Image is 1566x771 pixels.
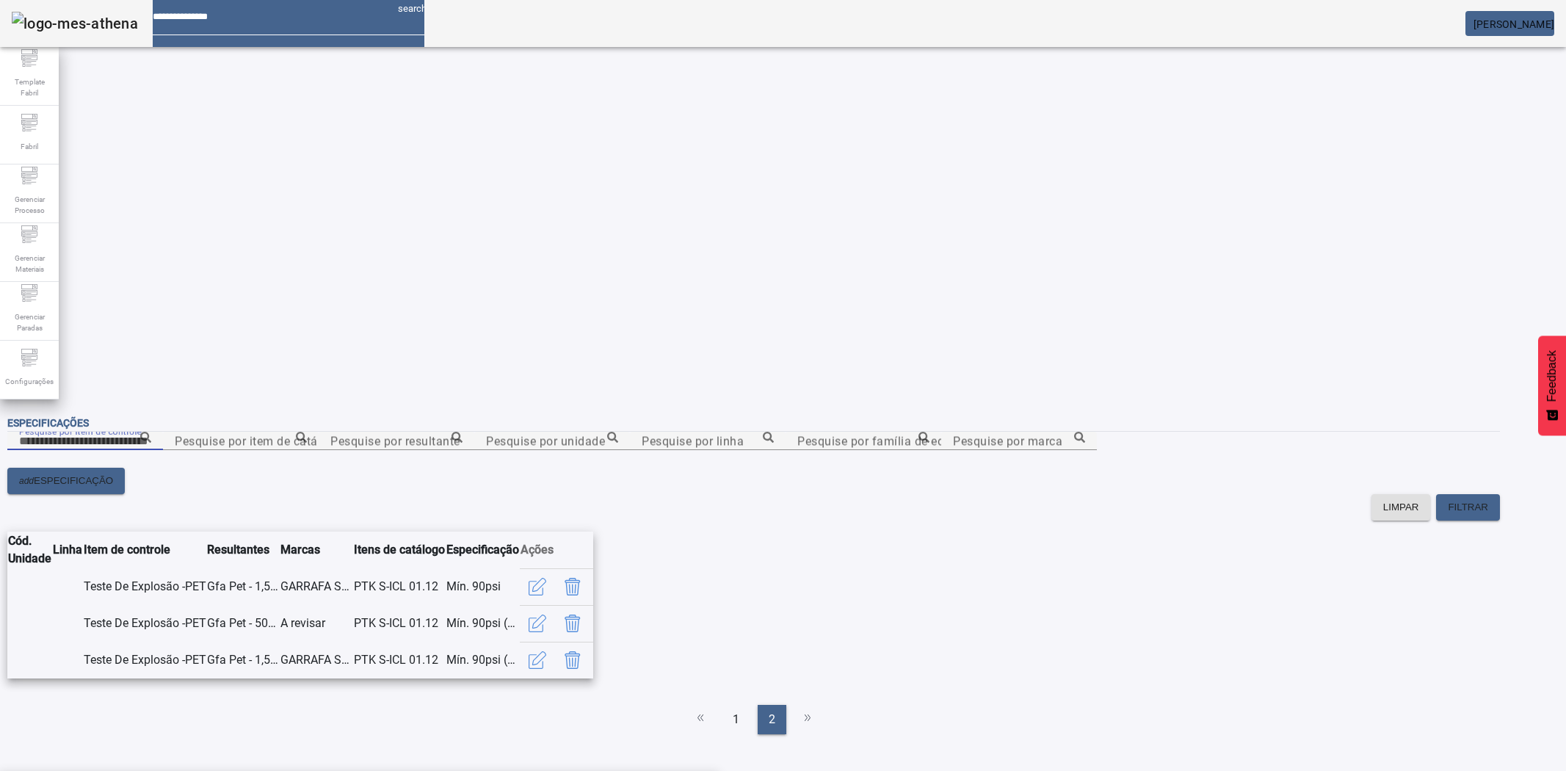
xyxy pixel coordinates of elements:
[175,434,342,448] mat-label: Pesquise por item de catálogo
[446,605,520,642] td: Mín. 90psi (RITM17446056)
[280,605,353,642] td: A revisar
[206,532,280,568] th: Resultantes
[797,432,929,450] input: Number
[446,532,520,568] th: Especificação
[16,137,43,156] span: Fabril
[555,606,590,641] button: Delete
[7,468,125,494] button: addESPECIFICAÇÃO
[83,532,206,568] th: Item de controle
[83,568,206,605] td: Teste De Explosão -PET
[1545,350,1559,402] span: Feedback
[486,434,605,448] mat-label: Pesquise por unidade
[83,642,206,678] td: Teste De Explosão -PET
[642,432,774,450] input: Number
[953,432,1085,450] input: Number
[83,605,206,642] td: Teste De Explosão -PET
[642,434,744,448] mat-label: Pesquise por linha
[797,434,1004,448] mat-label: Pesquise por família de equipamento
[7,417,89,429] span: Especificações
[19,426,142,436] mat-label: Pesquise por item de controle
[1473,18,1554,30] span: [PERSON_NAME]
[19,432,151,450] input: Number
[486,432,618,450] input: Number
[446,568,520,605] td: Mín. 90psi
[733,711,739,728] span: 1
[1,372,58,391] span: Configurações
[206,605,280,642] td: Gfa Pet - 500mL 17,8 H2OH (SF)
[353,642,446,678] td: PTK S-ICL 01.12
[353,605,446,642] td: PTK S-ICL 01.12
[7,248,51,279] span: Gerenciar Materiais
[330,432,463,450] input: Number
[555,642,590,678] button: Delete
[353,532,446,568] th: Itens de catálogo
[175,432,307,450] input: Number
[353,568,446,605] td: PTK S-ICL 01.12
[1371,494,1431,521] button: LIMPAR
[280,642,353,678] td: GARRAFA SOPRADA
[52,532,83,568] th: Linha
[7,72,51,103] span: Template Fabril
[7,307,51,338] span: Gerenciar Paradas
[1436,494,1500,521] button: FILTRAR
[1448,500,1488,515] span: FILTRAR
[953,434,1062,448] mat-label: Pesquise por marca
[7,189,51,220] span: Gerenciar Processo
[7,532,52,568] th: Cód. Unidade
[280,532,353,568] th: Marcas
[34,474,113,488] span: ESPECIFICAÇÃO
[1383,500,1419,515] span: LIMPAR
[280,568,353,605] td: GARRAFA SOPRADA
[206,568,280,605] td: Gfa Pet - 1,50L 38g (SF) [PERSON_NAME].
[330,434,460,448] mat-label: Pesquise por resultante
[520,532,593,568] th: Ações
[555,569,590,604] button: Delete
[12,12,138,35] img: logo-mes-athena
[206,642,280,678] td: Gfa Pet - 1,50L 33,6g (SF) - H2OH
[446,642,520,678] td: Mín. 90psi (RITM17446056)
[1538,336,1566,435] button: Feedback - Mostrar pesquisa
